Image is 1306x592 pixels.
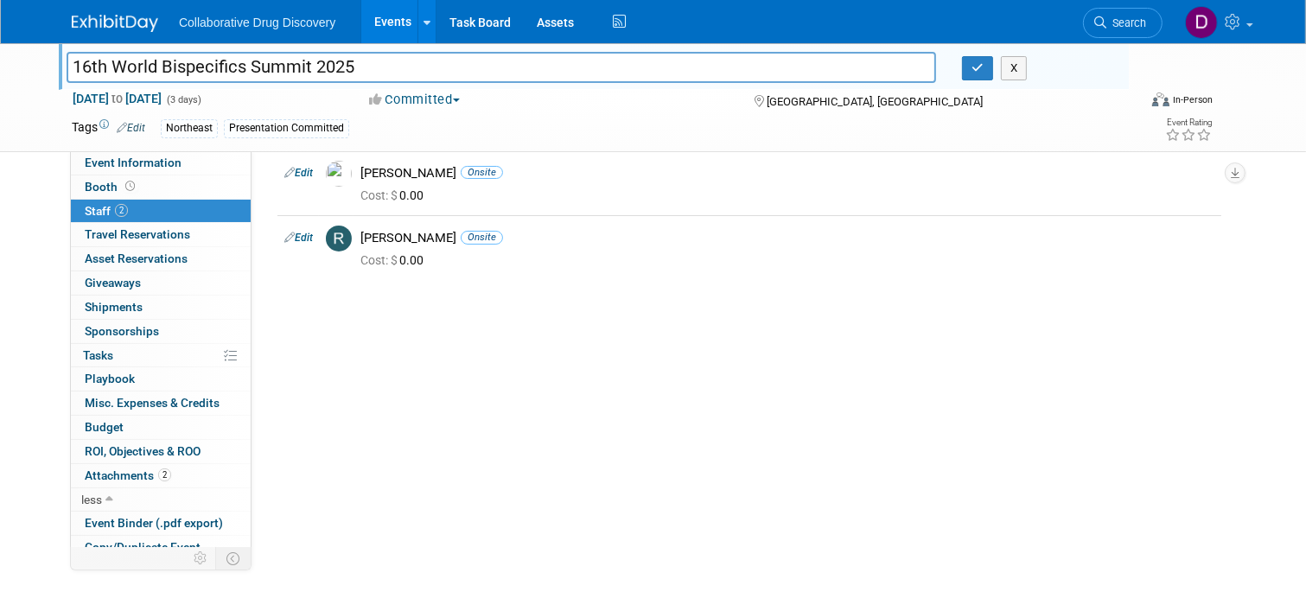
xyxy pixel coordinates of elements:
a: Edit [284,232,313,244]
a: Event Information [71,151,251,175]
span: Onsite [461,231,503,244]
a: Asset Reservations [71,247,251,271]
span: [DATE] [DATE] [72,91,162,106]
a: Budget [71,416,251,439]
div: [PERSON_NAME] [360,165,1214,181]
td: Toggle Event Tabs [216,547,252,570]
a: less [71,488,251,512]
span: Search [1106,16,1146,29]
span: Misc. Expenses & Credits [85,396,220,410]
span: Budget [85,420,124,434]
a: Edit [284,167,313,179]
span: Booth not reserved yet [122,180,138,193]
span: Giveaways [85,276,141,290]
span: Cost: $ [360,188,399,202]
a: Search [1083,8,1163,38]
span: Event Information [85,156,182,169]
span: Staff [85,204,128,218]
a: Event Binder (.pdf export) [71,512,251,535]
span: 2 [158,468,171,481]
div: [PERSON_NAME] [360,230,1214,246]
a: Giveaways [71,271,251,295]
span: Cost: $ [360,253,399,267]
div: Event Rating [1165,118,1212,127]
img: R.jpg [326,226,352,251]
a: Travel Reservations [71,223,251,246]
div: In-Person [1172,93,1213,106]
a: Misc. Expenses & Credits [71,391,251,415]
a: Shipments [71,296,251,319]
span: Sponsorships [85,324,159,338]
span: Booth [85,180,138,194]
span: Event Binder (.pdf export) [85,516,223,530]
span: less [81,493,102,506]
td: Tags [72,118,145,138]
span: 0.00 [360,188,430,202]
span: (3 days) [165,94,201,105]
a: Booth [71,175,251,199]
a: Playbook [71,367,251,391]
td: Personalize Event Tab Strip [186,547,216,570]
div: Event Format [1044,90,1213,116]
span: Onsite [461,166,503,179]
a: Edit [117,122,145,134]
span: Attachments [85,468,171,482]
button: Committed [364,91,467,109]
span: Tasks [83,348,113,362]
span: Playbook [85,372,135,385]
img: Daniel Castro [1185,6,1218,39]
img: ExhibitDay [72,15,158,32]
span: 0.00 [360,253,430,267]
span: Collaborative Drug Discovery [179,16,335,29]
span: Asset Reservations [85,251,188,265]
img: Format-Inperson.png [1152,92,1169,106]
span: Shipments [85,300,143,314]
span: to [109,92,125,105]
span: 2 [115,204,128,217]
a: Copy/Duplicate Event [71,536,251,559]
span: Travel Reservations [85,227,190,241]
div: Northeast [161,119,218,137]
span: ROI, Objectives & ROO [85,444,201,458]
a: Tasks [71,344,251,367]
a: Attachments2 [71,464,251,487]
a: Staff2 [71,200,251,223]
span: Copy/Duplicate Event [85,540,201,554]
a: Sponsorships [71,320,251,343]
span: [GEOGRAPHIC_DATA], [GEOGRAPHIC_DATA] [768,95,984,108]
button: X [1001,56,1028,80]
a: ROI, Objectives & ROO [71,440,251,463]
div: Presentation Committed [224,119,349,137]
